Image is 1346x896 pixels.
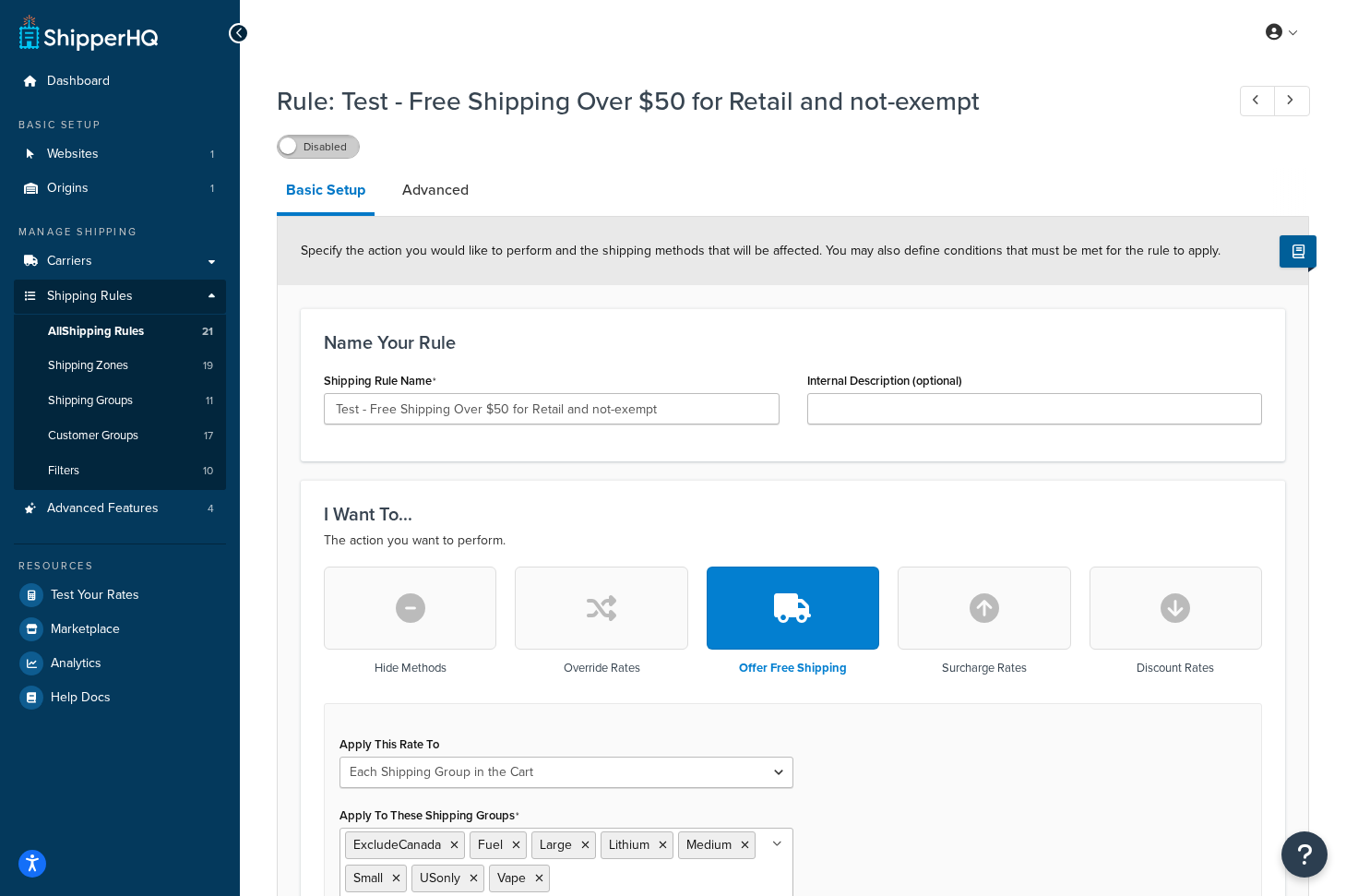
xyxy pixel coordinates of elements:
[686,835,732,854] span: Medium
[14,647,226,680] a: Analytics
[353,835,441,854] span: ExcludeCanada
[51,690,111,706] span: Help Docs
[14,579,226,612] a: Test Your Rates
[277,83,1206,119] h1: Rule: Test - Free Shipping Over $50 for Retail and not-exempt
[1280,235,1316,268] button: Show Help Docs
[202,324,213,340] span: 21
[14,384,226,418] li: Shipping Groups
[14,280,226,490] li: Shipping Rules
[14,349,226,383] a: Shipping Zones19
[47,147,99,162] span: Websites
[14,245,226,279] a: Carriers
[14,65,226,99] a: Dashboard
[48,358,128,374] span: Shipping Zones
[339,808,519,823] label: Apply To These Shipping Groups
[210,181,214,197] span: 1
[14,419,226,453] a: Customer Groups17
[14,315,226,349] a: AllShipping Rules21
[14,349,226,383] li: Shipping Zones
[375,662,447,675] h3: Hide Methods
[51,588,139,603] span: Test Your Rates
[47,74,110,90] span: Dashboard
[339,737,439,751] label: Apply This Rate To
[1274,86,1310,116] a: Next Record
[324,332,1262,352] h3: Name Your Rule
[540,835,572,854] span: Large
[609,835,649,854] span: Lithium
[14,454,226,488] li: Filters
[739,662,847,675] h3: Offer Free Shipping
[420,868,460,888] span: USonly
[51,656,101,672] span: Analytics
[807,374,962,388] label: Internal Description (optional)
[14,137,226,172] li: Websites
[48,393,133,409] span: Shipping Groups
[301,241,1221,260] span: Specify the action you would like to perform and the shipping methods that will be affected. You ...
[497,868,526,888] span: Vape
[208,501,214,517] span: 4
[353,868,383,888] span: Small
[47,181,89,197] span: Origins
[206,393,213,409] span: 11
[204,428,213,444] span: 17
[14,280,226,314] a: Shipping Rules
[51,622,120,638] span: Marketplace
[14,454,226,488] a: Filters10
[1281,831,1328,878] button: Open Resource Center
[1240,86,1276,116] a: Previous Record
[14,419,226,453] li: Customer Groups
[14,117,226,133] div: Basic Setup
[203,358,213,374] span: 19
[324,374,436,388] label: Shipping Rule Name
[47,501,159,517] span: Advanced Features
[14,681,226,714] a: Help Docs
[48,428,138,444] span: Customer Groups
[47,254,92,269] span: Carriers
[48,463,79,479] span: Filters
[14,137,226,172] a: Websites1
[324,504,1262,524] h3: I Want To...
[14,224,226,240] div: Manage Shipping
[564,662,640,675] h3: Override Rates
[203,463,213,479] span: 10
[942,662,1027,675] h3: Surcharge Rates
[14,613,226,646] a: Marketplace
[1137,662,1214,675] h3: Discount Rates
[277,168,375,216] a: Basic Setup
[14,384,226,418] a: Shipping Groups11
[14,492,226,526] li: Advanced Features
[14,492,226,526] a: Advanced Features4
[210,147,214,162] span: 1
[14,558,226,574] div: Resources
[324,530,1262,552] p: The action you want to perform.
[393,168,478,212] a: Advanced
[47,289,133,305] span: Shipping Rules
[14,172,226,206] li: Origins
[14,172,226,206] a: Origins1
[478,835,503,854] span: Fuel
[278,136,359,158] label: Disabled
[48,324,144,340] span: All Shipping Rules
